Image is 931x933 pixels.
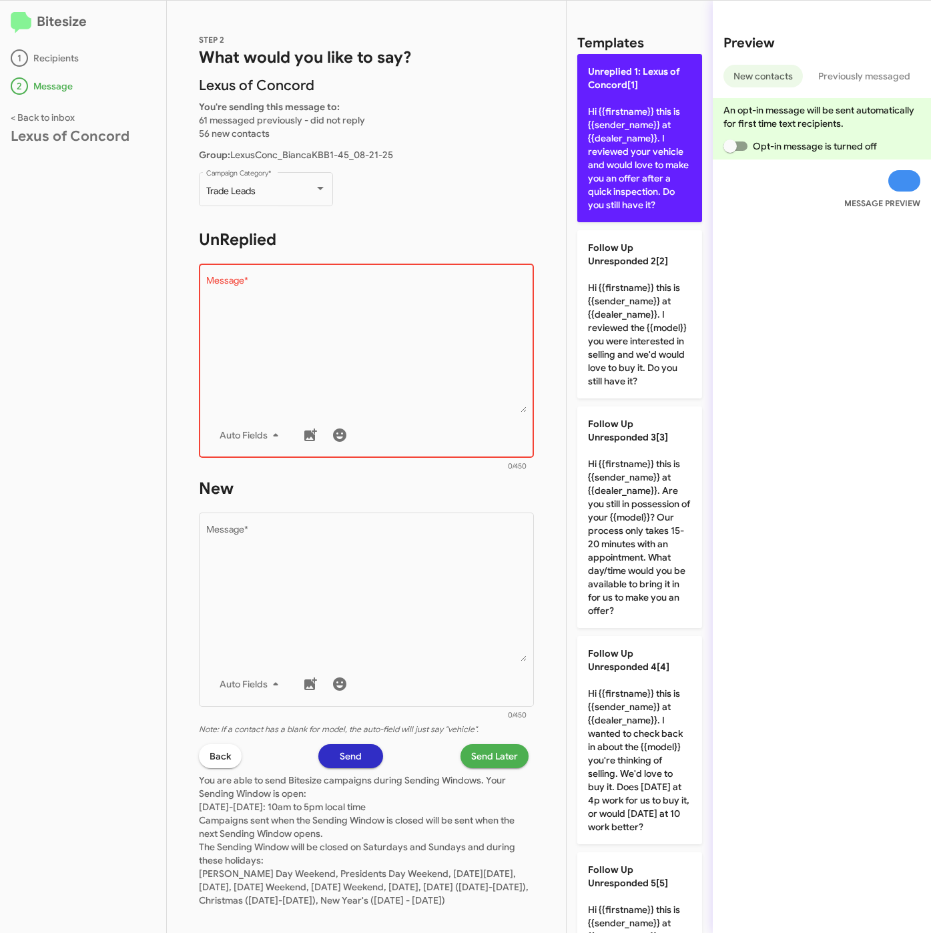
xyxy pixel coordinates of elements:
button: Send [318,744,383,768]
span: Follow Up Unresponded 3[3] [588,418,668,443]
h1: What would you like to say? [199,47,534,68]
h2: Bitesize [11,11,156,33]
div: Recipients [11,49,156,67]
span: Trade Leads [206,185,256,197]
span: LexusConc_BiancaKBB1-45_08-21-25 [199,149,393,161]
span: Previously messaged [818,65,910,87]
span: Follow Up Unresponded 2[2] [588,242,668,267]
button: Back [199,744,242,768]
div: Lexus of Concord [11,129,156,143]
span: Auto Fields [220,672,284,696]
h1: New [199,478,534,499]
h2: Preview [723,33,920,54]
span: Unreplied 1: Lexus of Concord[1] [588,65,679,91]
button: Auto Fields [209,672,294,696]
button: Auto Fields [209,423,294,447]
p: Hi {{firstname}} this is {{sender_name}} at {{dealer_name}}. Are you still in possession of your ... [577,406,702,628]
button: Send Later [460,744,529,768]
span: 61 messaged previously - did not reply [199,114,365,126]
h2: Templates [577,33,644,54]
span: 56 new contacts [199,127,270,139]
a: < Back to inbox [11,111,75,123]
span: Send [340,744,362,768]
b: You're sending this message to: [199,101,340,113]
div: Message [11,77,156,95]
button: New contacts [723,65,803,87]
div: 1 [11,49,28,67]
b: Group: [199,149,230,161]
mat-hint: 0/450 [508,711,527,719]
span: STEP 2 [199,35,224,45]
mat-hint: 0/450 [508,462,527,471]
p: An opt-in message will be sent automatically for first time text recipients. [723,103,920,130]
span: You are able to send Bitesize campaigns during Sending Windows. Your Sending Window is open: [DAT... [199,774,529,906]
span: New contacts [733,65,793,87]
i: Note: If a contact has a blank for model, the auto-field will just say "vehicle". [199,724,479,735]
p: Hi {{firstname}} this is {{sender_name}} at {{dealer_name}}. I wanted to check back in about the ... [577,636,702,844]
span: Send Later [471,744,518,768]
div: 2 [11,77,28,95]
p: Lexus of Concord [199,79,534,92]
p: Hi {{firstname}} this is {{sender_name}} at {{dealer_name}}. I reviewed the {{model}} you were in... [577,230,702,398]
span: Opt-in message is turned off [753,138,877,154]
span: Follow Up Unresponded 5[5] [588,864,668,889]
h1: UnReplied [199,229,534,250]
span: Follow Up Unresponded 4[4] [588,647,669,673]
img: logo-minimal.svg [11,12,31,33]
small: MESSAGE PREVIEW [844,197,920,210]
button: Previously messaged [808,65,920,87]
span: Auto Fields [220,423,284,447]
p: Hi {{firstname}} this is {{sender_name}} at {{dealer_name}}. I reviewed your vehicle and would lo... [577,54,702,222]
span: Back [210,744,231,768]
